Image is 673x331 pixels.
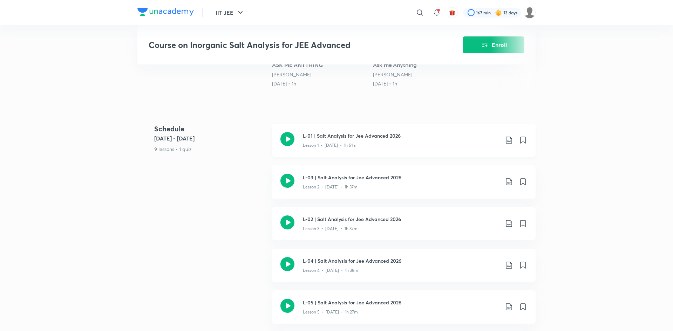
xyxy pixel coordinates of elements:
a: Company Logo [137,8,194,18]
h3: L-05 | Salt Analysis for Jee Advanced 2026 [303,299,499,306]
h3: L-04 | Salt Analysis for Jee Advanced 2026 [303,257,499,264]
div: Vishal Singh [272,71,367,78]
h5: Ask me Anything [373,61,468,69]
img: streak [495,9,502,16]
p: Lesson 3 • [DATE] • 1h 37m [303,226,358,232]
div: Vishal Singh [373,71,468,78]
a: L-03 | Salt Analysis for Jee Advanced 2026Lesson 2 • [DATE] • 1h 37m [272,165,536,207]
p: Lesson 4 • [DATE] • 1h 38m [303,267,358,274]
div: 30th May • 1h [272,80,367,87]
img: avatar [449,9,455,16]
a: L-04 | Salt Analysis for Jee Advanced 2026Lesson 4 • [DATE] • 1h 38m [272,249,536,290]
a: [PERSON_NAME] [272,71,311,78]
img: Company Logo [137,8,194,16]
div: 31st Aug • 1h [373,80,468,87]
a: [PERSON_NAME] [373,71,412,78]
h3: L-01 | Salt Analysis for Jee Advanced 2026 [303,132,499,139]
h3: L-02 | Salt Analysis for Jee Advanced 2026 [303,215,499,223]
button: Enroll [463,36,524,53]
a: L-01 | Salt Analysis for Jee Advanced 2026Lesson 1 • [DATE] • 1h 51m [272,124,536,165]
h5: ASK ME ANYTHING [272,61,367,69]
h4: Schedule [154,124,266,134]
h3: L-03 | Salt Analysis for Jee Advanced 2026 [303,174,499,181]
p: Lesson 2 • [DATE] • 1h 37m [303,184,358,190]
p: 9 lessons • 1 quiz [154,145,266,153]
button: avatar [447,7,458,18]
p: Lesson 5 • [DATE] • 1h 27m [303,309,358,315]
button: IIT JEE [211,6,249,20]
h5: [DATE] - [DATE] [154,134,266,143]
a: L-02 | Salt Analysis for Jee Advanced 2026Lesson 3 • [DATE] • 1h 37m [272,207,536,249]
img: Aayush Kumar Jha [524,7,536,19]
p: Lesson 1 • [DATE] • 1h 51m [303,142,356,149]
h3: Course on Inorganic Salt Analysis for JEE Advanced [149,40,423,50]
